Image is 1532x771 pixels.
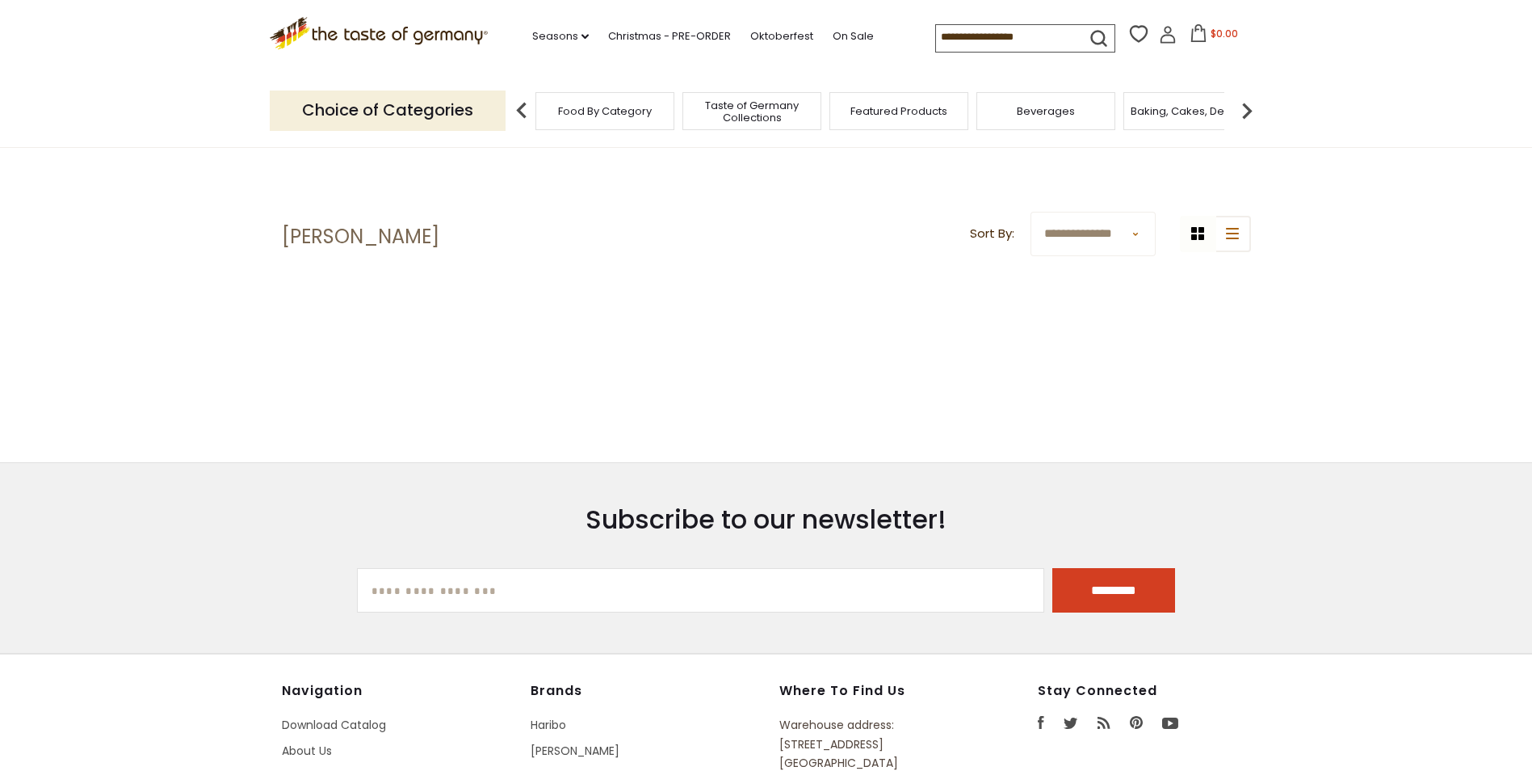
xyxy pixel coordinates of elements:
a: Featured Products [850,105,947,117]
a: Haribo [531,717,566,733]
a: About Us [282,743,332,759]
a: On Sale [833,27,874,45]
img: next arrow [1231,95,1263,127]
a: [PERSON_NAME] [531,743,619,759]
a: Oktoberfest [750,27,813,45]
span: $0.00 [1211,27,1238,40]
h4: Navigation [282,683,514,699]
h4: Brands [531,683,763,699]
a: Seasons [532,27,589,45]
a: Food By Category [558,105,652,117]
a: Christmas - PRE-ORDER [608,27,731,45]
a: Baking, Cakes, Desserts [1131,105,1256,117]
img: previous arrow [506,95,538,127]
button: $0.00 [1180,24,1249,48]
a: Taste of Germany Collections [687,99,816,124]
a: Download Catalog [282,717,386,733]
a: Beverages [1017,105,1075,117]
h1: [PERSON_NAME] [282,225,439,249]
label: Sort By: [970,224,1014,244]
h3: Subscribe to our newsletter! [357,503,1175,536]
h4: Stay Connected [1038,683,1251,699]
h4: Where to find us [779,683,963,699]
p: Choice of Categories [270,91,506,130]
